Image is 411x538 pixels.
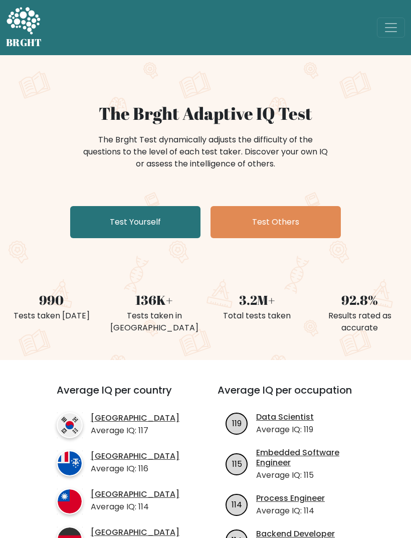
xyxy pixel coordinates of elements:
text: 119 [232,418,242,429]
p: Average IQ: 119 [256,424,314,436]
img: country [57,488,83,514]
h3: Average IQ per occupation [218,384,366,408]
a: [GEOGRAPHIC_DATA] [91,527,179,538]
text: 115 [232,458,242,470]
p: Average IQ: 117 [91,425,179,437]
a: Data Scientist [256,412,314,423]
a: Embedded Software Engineer [256,448,366,469]
p: Average IQ: 116 [91,463,179,475]
div: 3.2M+ [212,290,302,310]
button: Toggle navigation [377,18,405,38]
a: Test Yourself [70,206,200,238]
h3: Average IQ per country [57,384,181,408]
img: country [57,412,83,438]
div: 136K+ [109,290,199,310]
text: 114 [232,499,242,510]
h1: The Brght Adaptive IQ Test [6,103,405,124]
div: 990 [6,290,97,310]
p: Average IQ: 114 [91,501,179,513]
h5: BRGHT [6,37,42,49]
p: Average IQ: 115 [256,469,366,481]
div: Total tests taken [212,310,302,322]
div: Tests taken in [GEOGRAPHIC_DATA] [109,310,199,334]
a: Process Engineer [256,493,325,504]
div: Tests taken [DATE] [6,310,97,322]
a: [GEOGRAPHIC_DATA] [91,451,179,462]
a: [GEOGRAPHIC_DATA] [91,413,179,424]
a: BRGHT [6,4,42,51]
a: Test Others [211,206,341,238]
div: The Brght Test dynamically adjusts the difficulty of the questions to the level of each test take... [80,134,331,170]
a: [GEOGRAPHIC_DATA] [91,489,179,500]
img: country [57,450,83,476]
div: Results rated as accurate [314,310,405,334]
p: Average IQ: 114 [256,505,325,517]
div: 92.8% [314,290,405,310]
